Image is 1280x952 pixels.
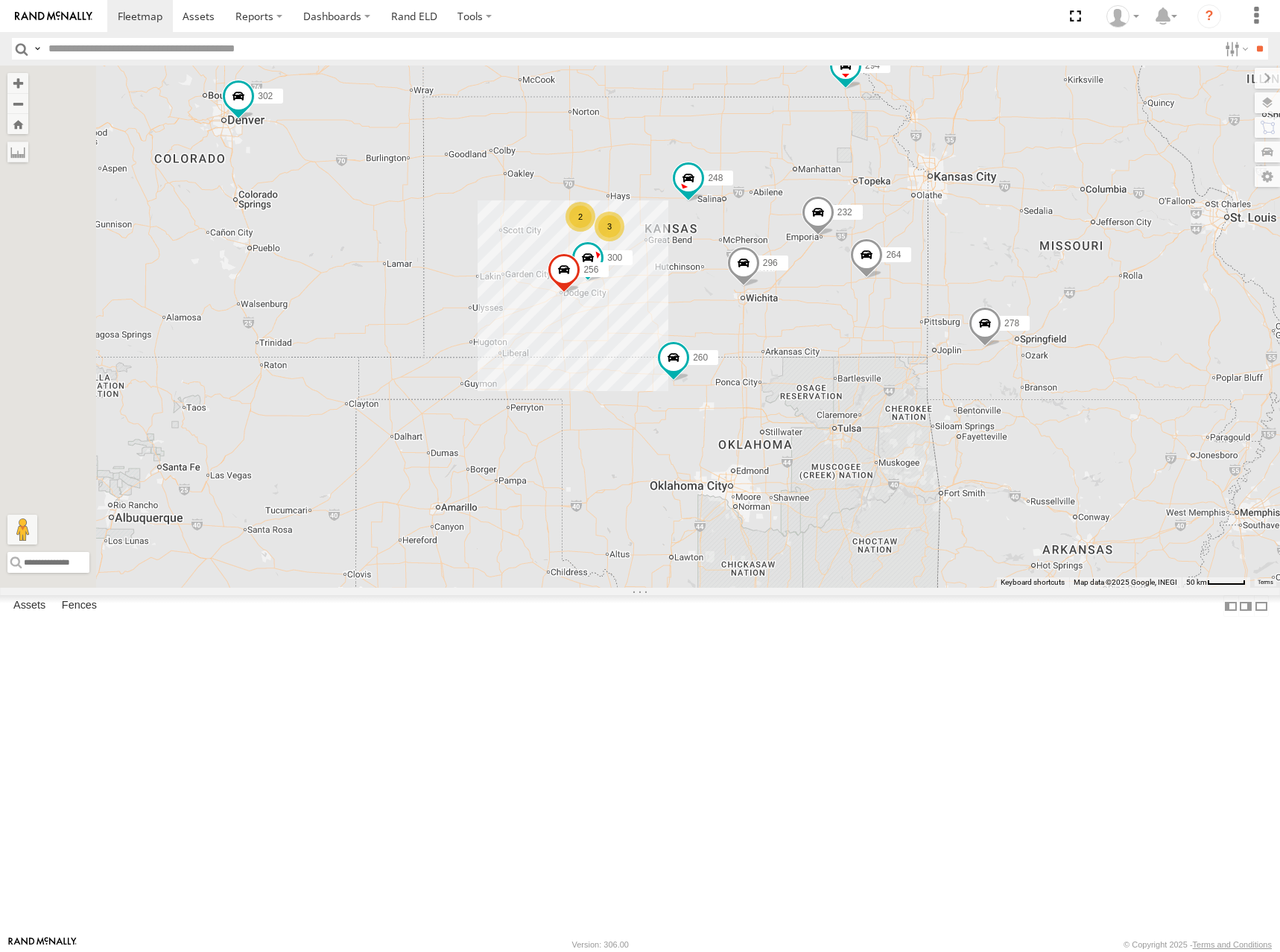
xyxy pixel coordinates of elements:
label: Dock Summary Table to the Left [1223,595,1238,617]
img: rand-logo.svg [15,11,92,22]
span: 256 [583,264,598,275]
a: Terms (opens in new tab) [1258,579,1273,585]
label: Dock Summary Table to the Right [1238,595,1253,617]
span: 296 [763,257,778,267]
label: Hide Summary Table [1254,595,1269,617]
label: Measure [7,142,28,162]
span: 260 [693,352,708,363]
span: 264 [886,249,901,259]
span: 302 [258,90,273,101]
label: Search Filter Options [1219,38,1251,60]
i: ? [1197,4,1221,28]
a: Visit our Website [8,937,77,952]
span: 300 [607,253,622,263]
span: 50 km [1186,578,1207,586]
label: Map Settings [1255,166,1280,187]
label: Search Query [31,38,43,60]
button: Map Scale: 50 km per 48 pixels [1182,577,1250,588]
span: Map data ©2025 Google, INEGI [1074,578,1177,586]
div: © Copyright 2025 - [1124,940,1272,949]
span: 294 [865,60,880,71]
button: Zoom out [7,93,28,114]
div: 3 [595,212,624,241]
button: Zoom Home [7,114,28,134]
label: Assets [6,596,53,617]
div: Shane Miller [1101,5,1144,28]
span: 248 [708,172,723,183]
button: Keyboard shortcuts [1001,577,1065,588]
a: Terms and Conditions [1193,940,1272,949]
span: 278 [1004,318,1019,329]
label: Fences [54,596,104,617]
div: Version: 306.00 [572,940,629,949]
button: Zoom in [7,73,28,93]
button: Drag Pegman onto the map to open Street View [7,515,37,545]
span: 232 [837,206,852,217]
div: 2 [565,202,595,232]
